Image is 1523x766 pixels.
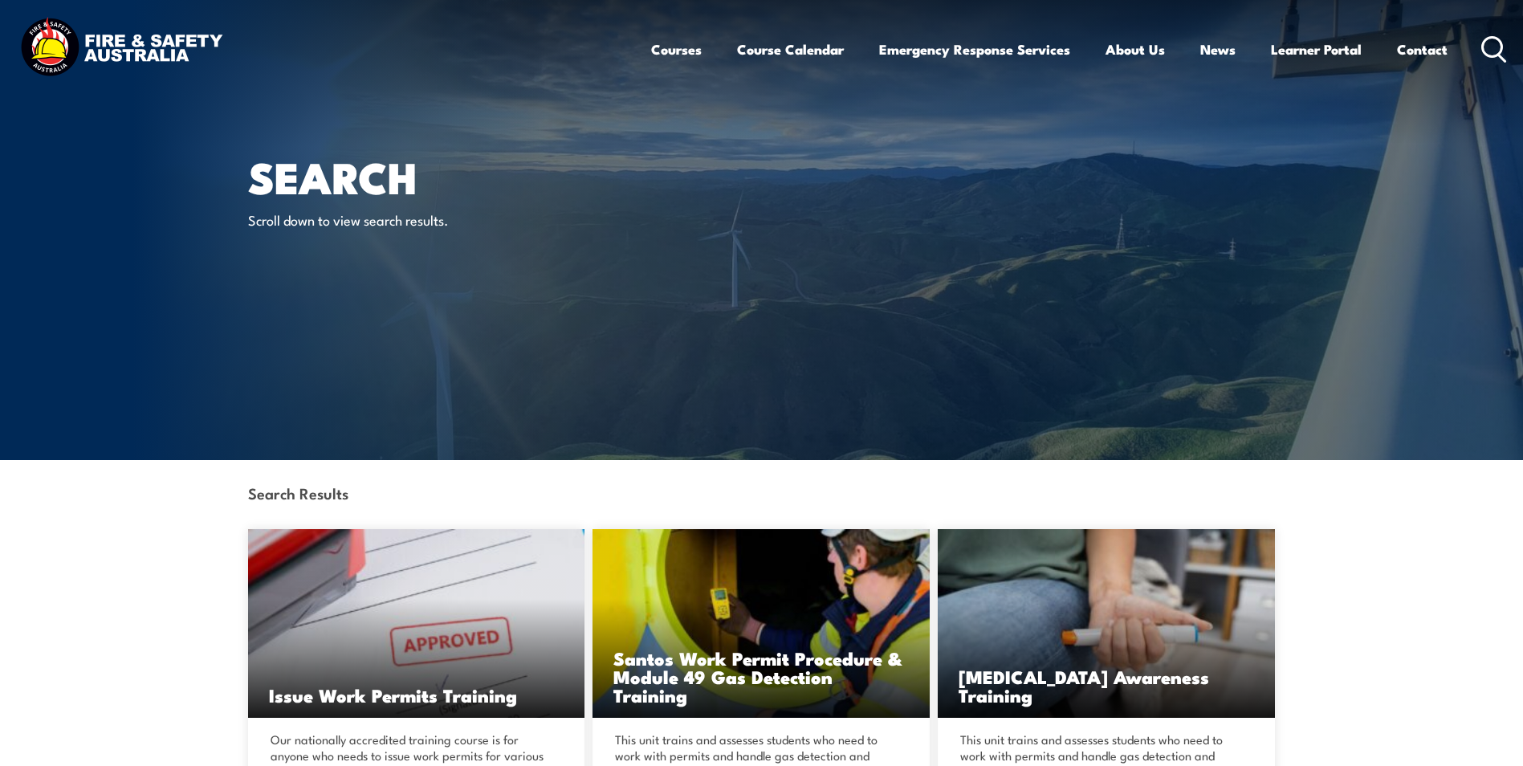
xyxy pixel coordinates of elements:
[269,686,564,704] h3: Issue Work Permits Training
[613,649,909,704] h3: Santos Work Permit Procedure & Module 49 Gas Detection Training
[651,28,702,71] a: Courses
[938,529,1275,718] img: Anaphylaxis Awareness TRAINING
[938,529,1275,718] a: [MEDICAL_DATA] Awareness Training
[248,210,541,229] p: Scroll down to view search results.
[593,529,930,718] img: Santos Work Permit Procedure & Module 49 Gas Detection Training (1)
[1271,28,1362,71] a: Learner Portal
[248,529,585,718] a: Issue Work Permits Training
[248,482,348,503] strong: Search Results
[879,28,1070,71] a: Emergency Response Services
[248,157,645,195] h1: Search
[1397,28,1448,71] a: Contact
[1200,28,1236,71] a: News
[248,529,585,718] img: Issue Work Permits
[1106,28,1165,71] a: About Us
[959,667,1254,704] h3: [MEDICAL_DATA] Awareness Training
[593,529,930,718] a: Santos Work Permit Procedure & Module 49 Gas Detection Training
[737,28,844,71] a: Course Calendar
